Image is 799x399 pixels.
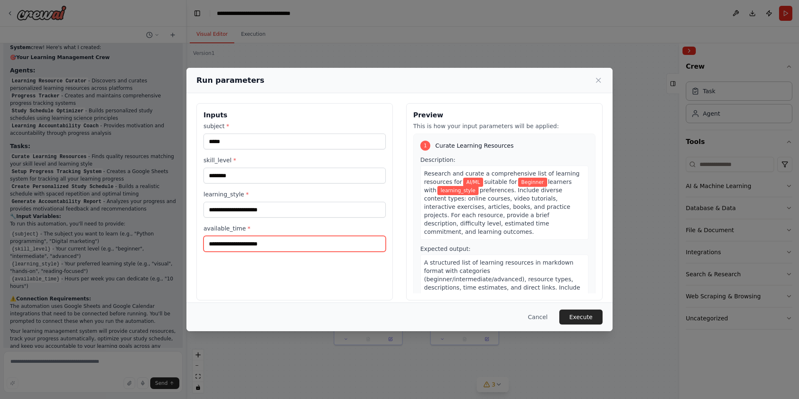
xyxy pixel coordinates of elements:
div: 1 [420,141,430,151]
button: Cancel [521,310,554,325]
span: Curate Learning Resources [435,141,514,150]
p: This is how your input parameters will be applied: [413,122,596,130]
span: A structured list of learning resources in markdown format with categories (beginner/intermediate... [424,259,580,307]
h3: Preview [413,110,596,120]
span: Variable: skill_level [518,178,547,187]
label: available_time [203,224,386,233]
span: Variable: subject [463,178,484,187]
span: Research and curate a comprehensive list of learning resources for [424,170,580,185]
label: skill_level [203,156,386,164]
span: suitable for [484,178,517,185]
h3: Inputs [203,110,386,120]
span: preferences. Include diverse content types: online courses, video tutorials, interactive exercise... [424,187,570,235]
label: subject [203,122,386,130]
span: Variable: learning_style [437,186,479,195]
span: Expected output: [420,245,471,252]
span: Description: [420,156,455,163]
button: Execute [559,310,603,325]
label: learning_style [203,190,386,198]
h2: Run parameters [196,74,264,86]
